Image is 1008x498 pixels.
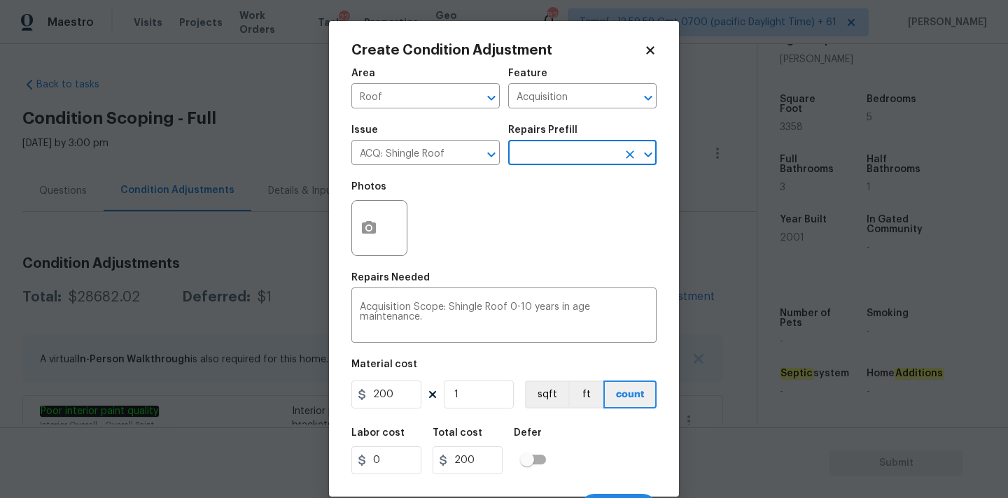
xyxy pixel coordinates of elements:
[568,380,603,408] button: ft
[508,125,577,135] h5: Repairs Prefill
[351,43,644,57] h2: Create Condition Adjustment
[351,69,375,78] h5: Area
[508,69,547,78] h5: Feature
[482,88,501,108] button: Open
[638,145,658,164] button: Open
[351,360,417,369] h5: Material cost
[360,302,648,332] textarea: Acquisition Scope: Shingle Roof 0-10 years in age maintenance.
[351,125,378,135] h5: Issue
[514,428,542,438] h5: Defer
[525,380,568,408] button: sqft
[351,428,405,438] h5: Labor cost
[638,88,658,108] button: Open
[433,428,482,438] h5: Total cost
[351,182,386,192] h5: Photos
[620,145,640,164] button: Clear
[482,145,501,164] button: Open
[351,273,430,283] h5: Repairs Needed
[603,380,657,408] button: count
